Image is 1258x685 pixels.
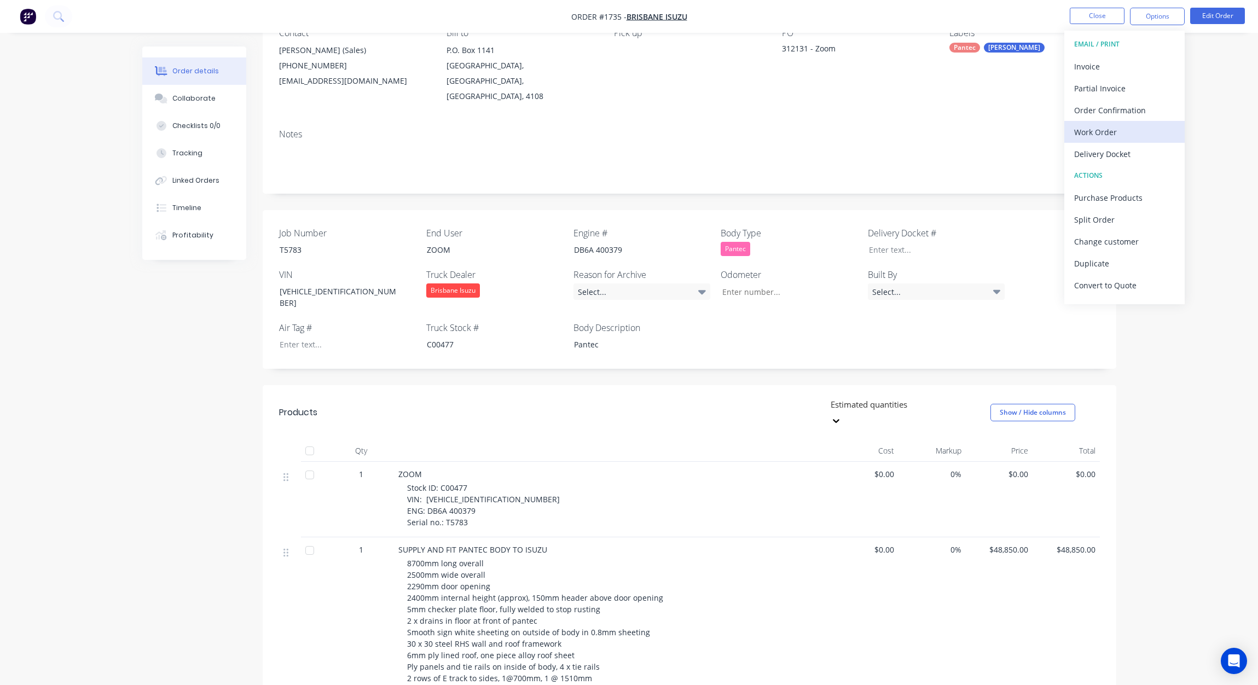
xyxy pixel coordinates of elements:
div: [GEOGRAPHIC_DATA], [GEOGRAPHIC_DATA], [GEOGRAPHIC_DATA], 4108 [447,58,596,104]
div: Markup [898,440,966,462]
label: Delivery Docket # [868,227,1005,240]
label: Built By [868,268,1005,281]
div: Bill to [447,28,596,38]
div: Pick up [614,28,764,38]
div: [PERSON_NAME] (Sales) [279,43,429,58]
div: Profitability [172,230,213,240]
label: Body Description [573,321,710,334]
div: Notes [279,129,1100,140]
div: P.O. Box 1141[GEOGRAPHIC_DATA], [GEOGRAPHIC_DATA], [GEOGRAPHIC_DATA], 4108 [447,43,596,104]
span: $0.00 [970,468,1029,480]
span: ZOOM [398,469,422,479]
input: Enter number... [713,283,857,300]
button: Timeline [142,194,246,222]
div: Products [279,406,317,419]
div: Split Order [1074,212,1175,228]
span: SUPPLY AND FIT PANTEC BODY TO ISUZU [398,544,547,555]
button: Tracking [142,140,246,167]
div: [PERSON_NAME] [984,43,1045,53]
div: Brisbane Isuzu [426,283,480,298]
button: Profitability [142,222,246,249]
img: Factory [20,8,36,25]
div: Purchase Products [1074,190,1175,206]
button: Order details [142,57,246,85]
button: Options [1130,8,1185,25]
div: Checklists 0/0 [172,121,221,131]
div: Pantec [949,43,980,53]
div: Price [966,440,1033,462]
div: Partial Invoice [1074,80,1175,96]
div: Collaborate [172,94,216,103]
div: [EMAIL_ADDRESS][DOMAIN_NAME] [279,73,429,89]
div: Timeline [172,203,201,213]
span: $48,850.00 [1037,544,1095,555]
label: Job Number [279,227,416,240]
label: Truck Stock # [426,321,563,334]
button: Linked Orders [142,167,246,194]
div: Select... [573,283,710,300]
label: End User [426,227,563,240]
div: Change customer [1074,234,1175,249]
span: 0% [903,544,961,555]
span: Order #1735 - [571,11,627,22]
div: [PERSON_NAME] (Sales)[PHONE_NUMBER][EMAIL_ADDRESS][DOMAIN_NAME] [279,43,429,89]
span: $0.00 [836,468,895,480]
span: 1 [359,544,363,555]
div: Work Order [1074,124,1175,140]
div: Delivery Docket [1074,146,1175,162]
div: Order details [172,66,219,76]
div: ACTIONS [1074,169,1175,183]
span: $48,850.00 [970,544,1029,555]
label: Odometer [721,268,857,281]
label: Engine # [573,227,710,240]
div: Archive [1074,299,1175,315]
div: Linked Orders [172,176,219,185]
div: Total [1033,440,1100,462]
span: 1 [359,468,363,480]
div: Duplicate [1074,256,1175,271]
div: Select... [868,283,1005,300]
div: ZOOM [418,242,555,258]
div: 312131 - Zoom [782,43,919,58]
div: Labels [949,28,1099,38]
button: Show / Hide columns [990,404,1075,421]
div: Convert to Quote [1074,277,1175,293]
div: DB6A 400379 [565,242,702,258]
div: Invoice [1074,59,1175,74]
label: VIN [279,268,416,281]
span: 0% [903,468,961,480]
div: Contact [279,28,429,38]
button: Close [1070,8,1124,24]
div: Pantec [721,242,750,256]
div: P.O. Box 1141 [447,43,596,58]
div: C00477 [418,336,555,352]
span: $0.00 [836,544,895,555]
label: Truck Dealer [426,268,563,281]
label: Reason for Archive [573,268,710,281]
label: Air Tag # [279,321,416,334]
button: Edit Order [1190,8,1245,24]
div: T5783 [271,242,408,258]
a: Brisbane Isuzu [627,11,687,22]
div: Open Intercom Messenger [1221,648,1247,674]
div: [PHONE_NUMBER] [279,58,429,73]
div: Qty [328,440,394,462]
div: Tracking [172,148,202,158]
div: EMAIL / PRINT [1074,37,1175,51]
div: Cost [832,440,899,462]
span: Stock ID: C00477 VIN: [VEHICLE_IDENTIFICATION_NUMBER] ENG: DB6A 400379 Serial no.: T5783 [407,483,560,527]
div: Pantec [565,336,702,352]
div: PO [782,28,932,38]
label: Body Type [721,227,857,240]
button: Collaborate [142,85,246,112]
button: Checklists 0/0 [142,112,246,140]
span: $0.00 [1037,468,1095,480]
div: [VEHICLE_IDENTIFICATION_NUMBER] [271,283,408,311]
div: Order Confirmation [1074,102,1175,118]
